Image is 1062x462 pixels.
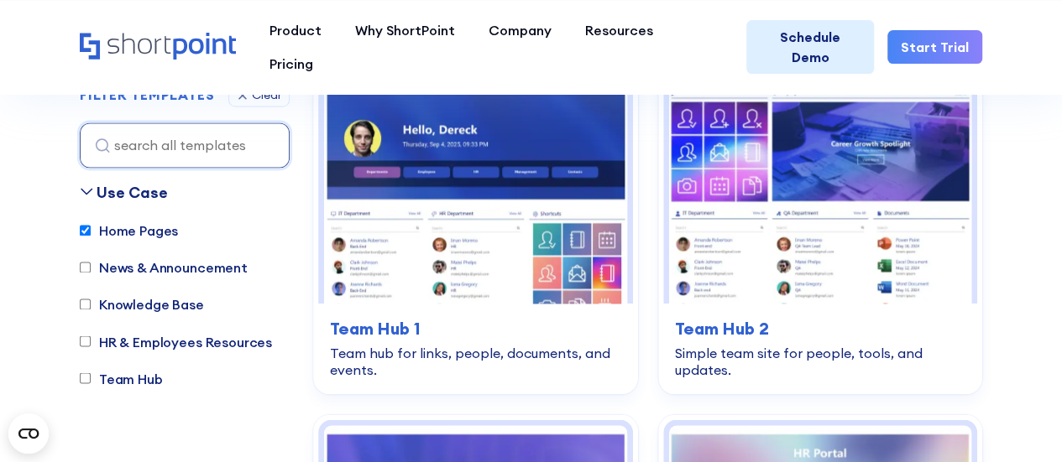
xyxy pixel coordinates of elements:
div: Use Case [97,181,168,204]
a: Team Hub 1 – SharePoint Online Modern Team Site Template: Team hub for links, people, documents, ... [313,68,638,394]
div: Product [269,20,322,40]
img: Team Hub 2 – SharePoint Template Team Site: Simple team site for people, tools, and updates. [669,79,972,304]
input: HR & Employees Resources [80,336,91,347]
div: Simple team site for people, tools, and updates. [675,344,966,377]
label: Knowledge Base [80,294,204,314]
label: Home Pages [80,221,178,241]
div: Resources [585,20,653,40]
h3: Team Hub 1 [330,315,621,340]
iframe: Chat Widget [760,267,1062,462]
div: Pricing [269,54,313,74]
a: Schedule Demo [746,20,874,74]
div: Why ShortPoint [355,20,455,40]
a: Home [80,33,236,61]
button: Open CMP widget [8,413,49,454]
input: Home Pages [80,226,91,236]
h3: Team Hub 2 [675,315,966,340]
a: Start Trial [887,30,982,64]
div: FILTER TEMPLATES [80,89,215,102]
a: Team Hub 2 – SharePoint Template Team Site: Simple team site for people, tools, and updates.Team ... [658,68,983,394]
input: Knowledge Base [80,299,91,310]
a: Pricing [253,47,330,80]
input: News & Announcement [80,262,91,273]
div: Company [489,20,552,40]
label: News & Announcement [80,257,248,278]
input: Team Hub [80,373,91,384]
div: Team hub for links, people, documents, and events. [330,344,621,377]
a: Resources [568,13,670,47]
label: Team Hub [80,368,163,388]
a: Company [472,13,568,47]
div: Clear [252,90,282,101]
a: Why ShortPoint [338,13,472,47]
img: Team Hub 1 – SharePoint Online Modern Team Site Template: Team hub for links, people, documents, ... [324,79,627,304]
label: HR & Employees Resources [80,331,272,351]
input: search all templates [80,122,290,168]
a: Product [253,13,338,47]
